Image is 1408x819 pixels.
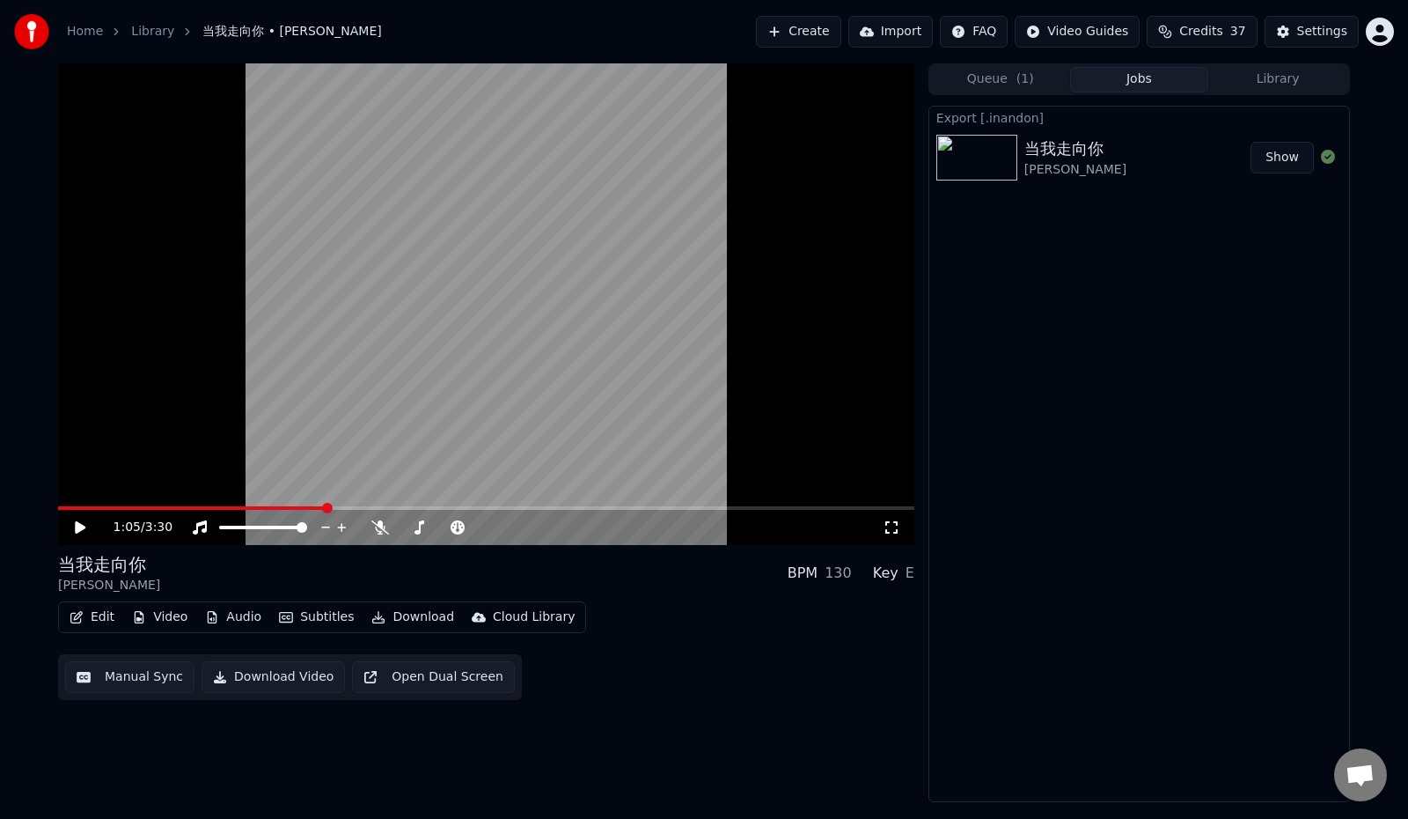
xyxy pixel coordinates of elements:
[825,563,852,584] div: 130
[1147,16,1257,48] button: Credits37
[873,563,898,584] div: Key
[125,605,194,630] button: Video
[1024,136,1126,161] div: 当我走向你
[58,577,160,594] div: [PERSON_NAME]
[14,14,49,49] img: youka
[58,552,160,577] div: 当我走向你
[67,23,103,41] a: Home
[493,609,575,626] div: Cloud Library
[131,23,174,41] a: Library
[929,107,1349,128] div: Export [.inandon]
[1070,67,1209,92] button: Jobs
[1334,749,1387,801] a: Open chat
[1265,16,1359,48] button: Settings
[202,661,345,693] button: Download Video
[198,605,268,630] button: Audio
[62,605,121,630] button: Edit
[145,519,172,536] span: 3:30
[202,23,381,41] span: 当我走向你 • [PERSON_NAME]
[1230,23,1246,41] span: 37
[364,605,461,630] button: Download
[65,661,194,693] button: Manual Sync
[940,16,1008,48] button: FAQ
[272,605,361,630] button: Subtitles
[1024,161,1126,179] div: [PERSON_NAME]
[931,67,1070,92] button: Queue
[848,16,933,48] button: Import
[1015,16,1140,48] button: Video Guides
[1179,23,1222,41] span: Credits
[788,563,818,584] div: BPM
[1208,67,1347,92] button: Library
[1016,70,1034,88] span: ( 1 )
[352,661,515,693] button: Open Dual Screen
[67,23,382,41] nav: breadcrumb
[1297,23,1347,41] div: Settings
[114,519,156,536] div: /
[756,16,841,48] button: Create
[1250,142,1314,173] button: Show
[906,563,914,584] div: E
[114,519,141,536] span: 1:05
